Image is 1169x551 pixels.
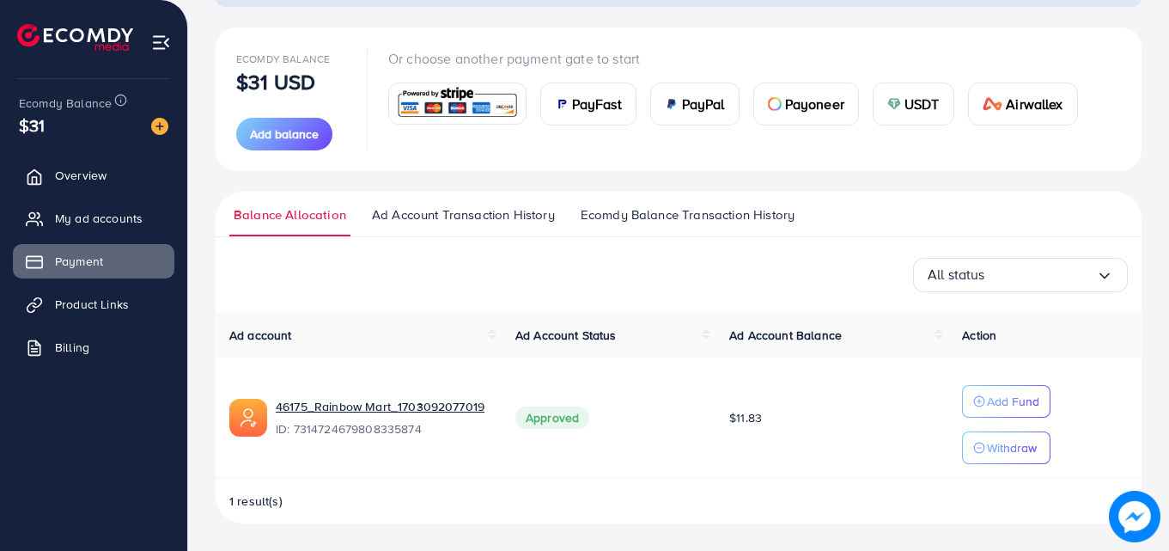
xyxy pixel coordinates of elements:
[372,205,555,224] span: Ad Account Transaction History
[55,339,89,356] span: Billing
[753,83,859,126] a: cardPayoneer
[388,48,1092,69] p: Or choose another payment gate to start
[987,438,1037,458] p: Withdraw
[229,327,292,344] span: Ad account
[581,205,795,224] span: Ecomdy Balance Transaction History
[236,52,330,66] span: Ecomdy Balance
[276,398,488,438] div: <span class='underline'>46175_Rainbow Mart_1703092077019</span></br>7314724679808335874
[19,95,112,112] span: Ecomdy Balance
[236,71,315,92] p: $31 USD
[962,385,1050,418] button: Add Fund
[234,205,346,224] span: Balance Allocation
[729,409,762,426] span: $11.83
[985,261,1096,288] input: Search for option
[151,118,168,135] img: image
[887,97,901,111] img: card
[388,83,527,125] a: card
[904,94,940,114] span: USDT
[768,97,782,111] img: card
[13,244,174,279] a: Payment
[55,296,129,313] span: Product Links
[250,126,319,143] span: Add balance
[873,83,954,126] a: cardUSDT
[13,330,174,364] a: Billing
[540,83,636,126] a: cardPayFast
[151,33,171,52] img: menu
[55,167,107,184] span: Overview
[55,210,143,227] span: My ad accounts
[665,97,679,111] img: card
[229,493,283,510] span: 1 result(s)
[13,287,174,321] a: Product Links
[515,327,617,344] span: Ad Account Status
[1006,94,1062,114] span: Airwallex
[515,407,589,429] span: Approved
[276,398,488,415] a: 46175_Rainbow Mart_1703092077019
[785,94,844,114] span: Payoneer
[572,94,622,114] span: PayFast
[682,94,725,114] span: PayPal
[19,113,45,138] span: $31
[394,85,521,122] img: card
[13,201,174,236] a: My ad accounts
[1109,491,1160,542] img: image
[236,118,332,150] button: Add balance
[729,327,842,344] span: Ad Account Balance
[962,432,1050,464] button: Withdraw
[13,158,174,193] a: Overview
[555,97,569,111] img: card
[987,391,1039,412] p: Add Fund
[928,261,985,288] span: All status
[650,83,740,126] a: cardPayPal
[913,258,1128,292] div: Search for option
[276,420,488,438] span: ID: 7314724679808335874
[983,97,1003,111] img: card
[17,24,133,51] img: logo
[55,253,103,270] span: Payment
[962,327,996,344] span: Action
[968,83,1078,126] a: cardAirwallex
[229,399,267,437] img: ic-ads-acc.e4c84228.svg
